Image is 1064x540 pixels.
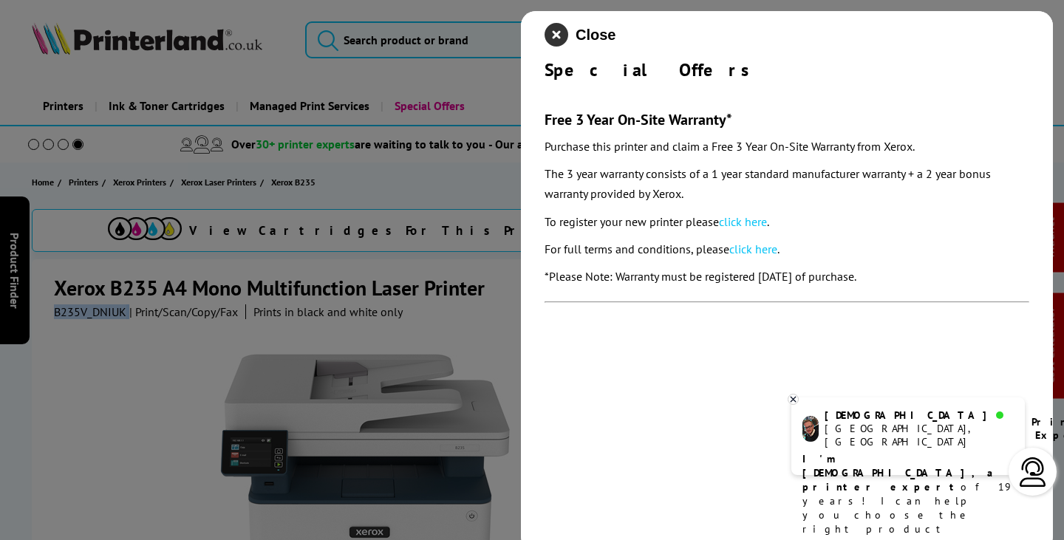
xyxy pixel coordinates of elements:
div: [GEOGRAPHIC_DATA], [GEOGRAPHIC_DATA] [825,422,1013,448]
img: user-headset-light.svg [1018,457,1048,487]
img: chris-livechat.png [802,416,819,442]
div: Special Offers [545,58,1029,81]
p: The 3 year warranty consists of a 1 year standard manufacturer warranty + a 2 year bonus warranty... [545,164,1029,204]
p: of 19 years! I can help you choose the right product [802,452,1014,536]
button: close modal [545,23,615,47]
a: click here [729,242,777,256]
div: [DEMOGRAPHIC_DATA] [825,409,1013,422]
p: *Please Note: Warranty must be registered [DATE] of purchase. [545,267,1029,287]
a: click here [719,214,767,229]
p: For full terms and conditions, please . [545,239,1029,259]
p: Purchase this printer and claim a Free 3 Year On-Site Warranty from Xerox. [545,137,1029,157]
h3: Free 3 Year On-Site Warranty* [545,110,1029,129]
span: Close [576,27,615,44]
p: To register your new printer please . [545,212,1029,232]
b: I'm [DEMOGRAPHIC_DATA], a printer expert [802,452,997,493]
